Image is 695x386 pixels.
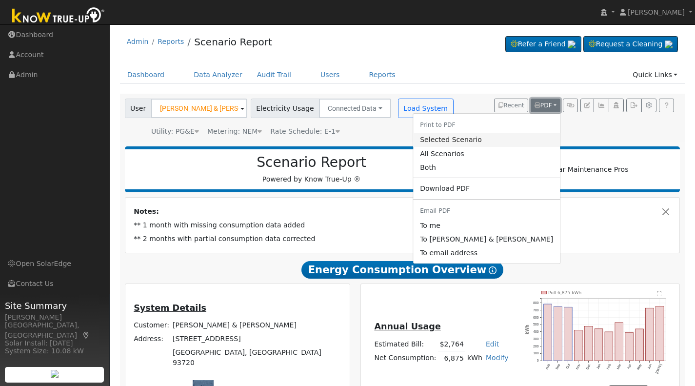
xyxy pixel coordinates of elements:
text: Sep [555,363,561,370]
u: Annual Usage [374,322,440,331]
strong: Notes: [134,207,159,215]
button: Multi-Series Graph [594,99,609,112]
div: Powered by Know True-Up ® [130,154,494,184]
span: Alias: HE1 [270,127,340,135]
a: Modify [486,354,509,362]
rect: onclick="" [615,323,623,361]
text: Nov [576,363,581,370]
button: PDF [531,99,560,112]
a: Scenario Report [194,36,272,48]
span: [PERSON_NAME] [628,8,685,16]
text: 0 [537,359,539,362]
text: 700 [534,308,539,311]
a: wbjudson@gmail.com [413,232,560,246]
h2: Scenario Report [135,154,488,171]
text:  [657,291,662,296]
li: Email PDF [413,203,560,219]
rect: onclick="" [635,329,644,361]
a: Admin [127,38,149,45]
div: [PERSON_NAME] [5,312,104,323]
text: 500 [534,323,539,326]
a: Edit [486,340,499,348]
td: $2,764 [438,337,465,351]
span: Site Summary [5,299,104,312]
rect: onclick="" [625,332,634,361]
text: 300 [534,337,539,341]
td: [STREET_ADDRESS] [171,332,343,345]
text: 600 [534,315,539,319]
img: retrieve [568,41,576,48]
a: Dashboard [120,66,172,84]
button: Settings [641,99,656,112]
button: Login As [609,99,624,112]
td: Customer: [132,318,171,332]
rect: onclick="" [605,332,613,361]
span: User [125,99,152,118]
text: Jun [647,363,653,369]
a: chuck@solarnegotiators.com [413,219,560,232]
rect: onclick="" [595,328,603,360]
img: Solar Maintenance Pros [540,164,628,175]
rect: onclick="" [544,304,552,361]
a: All Scenarios [413,147,560,161]
td: [GEOGRAPHIC_DATA], [GEOGRAPHIC_DATA] 93720 [171,346,343,370]
img: Know True-Up [7,5,110,27]
a: Users [313,66,347,84]
text: kWh [525,325,530,334]
a: Audit Trail [250,66,298,84]
button: Export Interval Data [626,99,641,112]
img: retrieve [51,370,59,378]
text: Oct [565,363,571,369]
a: Request a Cleaning [583,36,678,53]
text: 400 [534,330,539,333]
button: Recent [494,99,528,112]
a: Reports [158,38,184,45]
a: Map [82,331,91,339]
a: Help Link [659,99,674,112]
text: 800 [534,301,539,305]
a: Quick Links [625,66,685,84]
text: 200 [534,344,539,347]
rect: onclick="" [564,307,573,361]
i: Show Help [489,266,496,274]
span: PDF [535,102,552,109]
span: Energy Consumption Overview [301,261,503,279]
input: Select a User [151,99,247,118]
a: Selected Scenario [413,133,560,147]
td: [PERSON_NAME] & [PERSON_NAME] [171,318,343,332]
div: Utility: PG&E [151,126,199,137]
text: May [636,363,643,370]
button: Connected Data [319,99,391,118]
li: Print to PDF [413,117,560,133]
u: System Details [134,303,206,313]
button: Close [661,206,671,217]
rect: onclick="" [656,306,664,361]
text: Pull 6,875 kWh [548,289,582,295]
text: [DATE] [655,363,663,374]
button: Generate Report Link [563,99,578,112]
text: Dec [586,363,592,370]
a: To email address [413,246,560,260]
td: 6,875 [438,351,465,366]
a: Reports [362,66,403,84]
rect: onclick="" [585,326,593,361]
td: ** 2 months with partial consumption data corrected [132,232,673,246]
span: Electricity Usage [251,99,319,118]
div: [GEOGRAPHIC_DATA], [GEOGRAPHIC_DATA] [5,320,104,341]
div: Solar Install: [DATE] [5,338,104,348]
td: kWh [465,351,484,366]
text: Aug [545,363,551,370]
button: Edit User [580,99,594,112]
rect: onclick="" [554,306,562,361]
img: retrieve [665,41,673,48]
text: Apr [627,363,633,369]
text: 100 [534,351,539,355]
td: ** 1 month with missing consumption data added [132,219,673,232]
text: Feb [606,363,612,370]
div: System Size: 10.08 kW [5,346,104,356]
a: Refer a Friend [505,36,581,53]
a: Both [413,161,560,174]
rect: onclick="" [575,330,583,361]
td: Net Consumption: [373,351,438,366]
rect: onclick="" [646,308,654,361]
